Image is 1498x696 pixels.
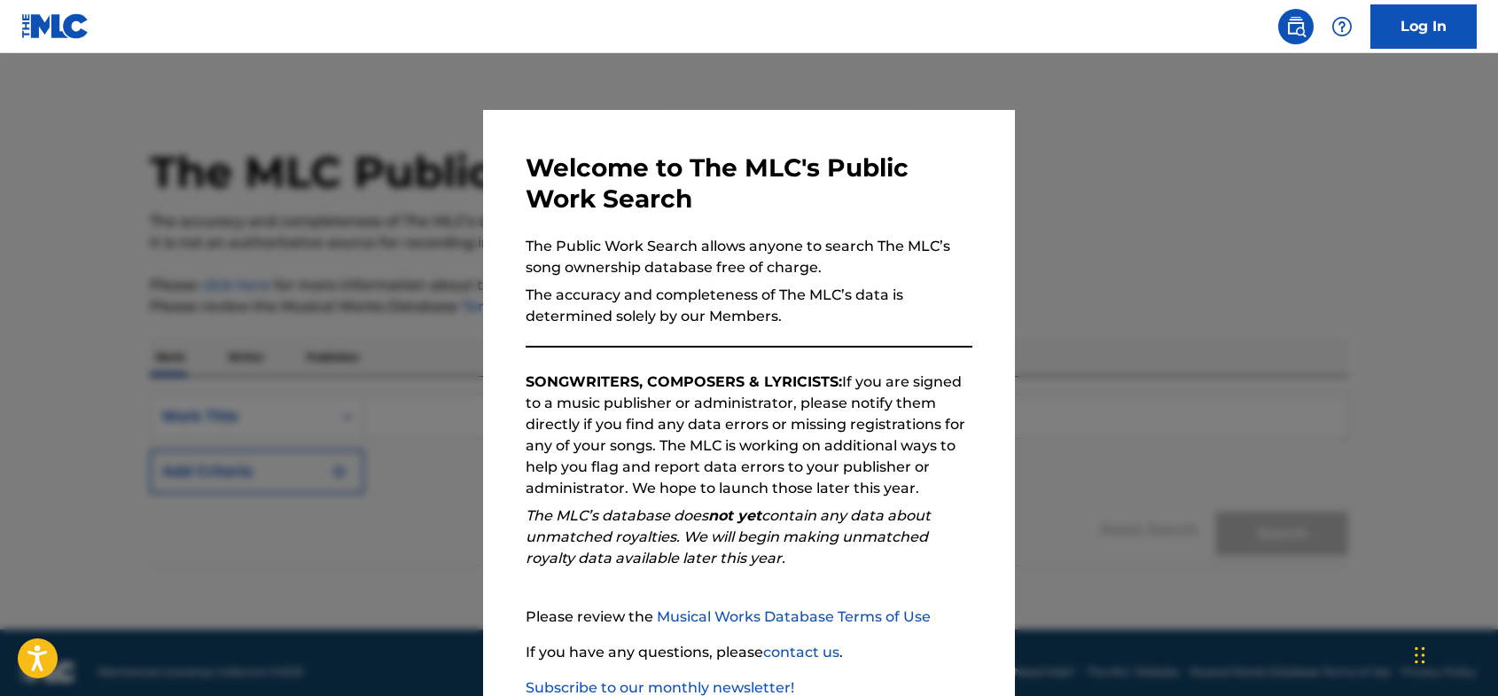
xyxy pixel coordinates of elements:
[526,642,972,663] p: If you have any questions, please .
[526,236,972,278] p: The Public Work Search allows anyone to search The MLC’s song ownership database free of charge.
[526,285,972,327] p: The accuracy and completeness of The MLC’s data is determined solely by our Members.
[1415,629,1425,682] div: Arrastrar
[526,373,842,390] strong: SONGWRITERS, COMPOSERS & LYRICISTS:
[526,679,794,696] a: Subscribe to our monthly newsletter!
[1331,16,1353,37] img: help
[526,152,972,215] h3: Welcome to The MLC's Public Work Search
[763,644,839,661] a: contact us
[1409,611,1498,696] iframe: Chat Widget
[526,606,972,628] p: Please review the
[708,507,761,524] strong: not yet
[1324,9,1360,44] div: Help
[526,371,972,499] p: If you are signed to a music publisher or administrator, please notify them directly if you find ...
[21,13,90,39] img: MLC Logo
[657,608,931,625] a: Musical Works Database Terms of Use
[1409,611,1498,696] div: Widget de chat
[1370,4,1477,49] a: Log In
[526,507,931,567] em: The MLC’s database does contain any data about unmatched royalties. We will begin making unmatche...
[1285,16,1307,37] img: search
[1278,9,1314,44] a: Public Search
